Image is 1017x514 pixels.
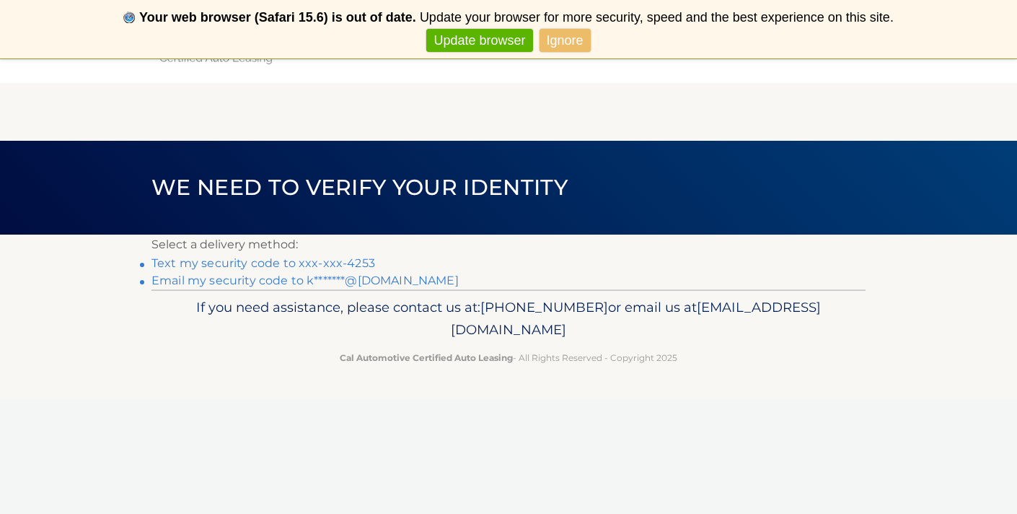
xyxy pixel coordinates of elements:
a: Ignore [540,29,591,53]
a: Text my security code to xxx-xxx-4253 [151,256,375,270]
p: Select a delivery method: [151,235,866,255]
strong: Cal Automotive Certified Auto Leasing [340,352,513,363]
p: - All Rights Reserved - Copyright 2025 [161,350,856,365]
span: [PHONE_NUMBER] [480,299,608,315]
b: Your web browser (Safari 15.6) is out of date. [139,10,416,25]
span: Update your browser for more security, speed and the best experience on this site. [420,10,894,25]
a: Update browser [426,29,532,53]
a: Email my security code to k*******@[DOMAIN_NAME] [151,274,459,287]
p: If you need assistance, please contact us at: or email us at [161,296,856,342]
span: We need to verify your identity [151,174,568,201]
